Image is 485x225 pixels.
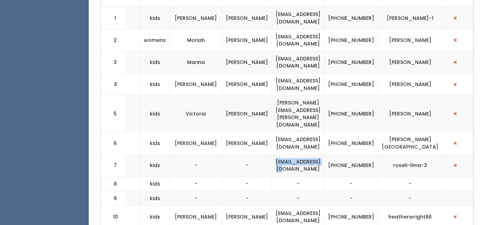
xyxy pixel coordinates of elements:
td: [PERSON_NAME] [378,96,442,132]
td: - [325,191,378,206]
td: [EMAIL_ADDRESS][DOMAIN_NAME] [272,29,325,51]
td: - [222,191,272,206]
td: [PHONE_NUMBER] [325,132,378,154]
td: kids [140,176,170,191]
td: 8 [100,176,125,191]
td: 1 [100,7,125,29]
td: [PHONE_NUMBER] [325,73,378,95]
td: [PERSON_NAME][GEOGRAPHIC_DATA] [378,132,442,154]
td: [PERSON_NAME] [170,7,222,29]
td: [PERSON_NAME] [378,51,442,73]
td: - [272,176,325,191]
td: [PHONE_NUMBER] [325,51,378,73]
td: [PHONE_NUMBER] [325,96,378,132]
td: womens [140,29,170,51]
td: [PERSON_NAME] [222,132,272,154]
td: [PHONE_NUMBER] [325,29,378,51]
td: kids [140,51,170,73]
td: [PERSON_NAME]-1 [378,7,442,29]
td: - [378,176,442,191]
td: kids [140,73,170,95]
td: [EMAIL_ADDRESS][DOMAIN_NAME] [272,132,325,154]
td: [PERSON_NAME] [222,73,272,95]
td: [PERSON_NAME] [378,29,442,51]
td: [EMAIL_ADDRESS][DOMAIN_NAME] [272,7,325,29]
td: 7 [100,154,125,176]
td: Victoria [170,96,222,132]
td: [PERSON_NAME] [222,96,272,132]
td: [EMAIL_ADDRESS][DOMAIN_NAME] [272,73,325,95]
td: [PERSON_NAME] [170,73,222,95]
td: kids [140,96,170,132]
td: 4 [100,73,125,95]
td: [EMAIL_ADDRESS][DOMAIN_NAME] [272,51,325,73]
td: [PERSON_NAME] [222,29,272,51]
td: - [170,154,222,176]
td: - [222,154,272,176]
td: kids [140,191,170,206]
td: 9 [100,191,125,206]
td: kids [140,7,170,29]
td: - [170,176,222,191]
td: Moriah [170,29,222,51]
td: [PERSON_NAME] [222,51,272,73]
td: [PERSON_NAME][EMAIL_ADDRESS][PERSON_NAME][DOMAIN_NAME] [272,96,325,132]
td: [PERSON_NAME] [170,132,222,154]
td: kids [140,154,170,176]
td: - [272,191,325,206]
td: - [222,176,272,191]
td: - [325,176,378,191]
td: [PHONE_NUMBER] [325,154,378,176]
td: kids [140,132,170,154]
td: - [378,191,442,206]
td: [PERSON_NAME] [378,73,442,95]
td: - [170,191,222,206]
td: [PERSON_NAME] [222,7,272,29]
td: roseli-lima-3 [378,154,442,176]
td: 6 [100,132,125,154]
td: [PHONE_NUMBER] [325,7,378,29]
td: 2 [100,29,125,51]
td: 5 [100,96,125,132]
td: [EMAIL_ADDRESS][DOMAIN_NAME] [272,154,325,176]
td: Marina [170,51,222,73]
td: 3 [100,51,125,73]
